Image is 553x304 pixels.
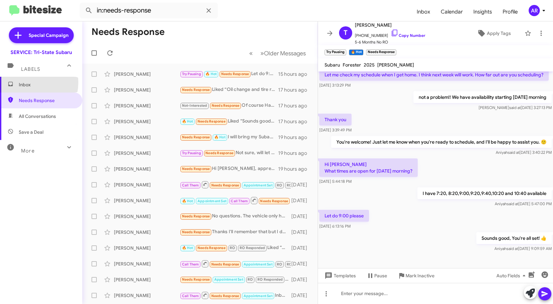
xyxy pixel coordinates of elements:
span: RO [277,183,282,187]
span: said at [507,201,518,206]
span: Call Them [182,183,199,187]
div: [PERSON_NAME] [114,213,180,220]
button: Pause [361,270,392,282]
div: Of course Have a Great day No problem [180,102,278,109]
span: RO [277,262,282,266]
div: I already scheduled an app for 8/1 so can you please add those savings to it.... [180,276,291,283]
div: [DATE] [291,261,312,267]
span: Appointment Set [197,199,226,203]
span: Auto Fields [496,270,528,282]
div: Inbound Call [180,291,291,299]
div: No questions. The vehicle only has 5,729 miles on it [180,212,291,220]
span: [PERSON_NAME] [DATE] 3:27:13 PM [479,105,552,110]
span: Needs Response [197,246,225,250]
span: « [249,49,253,57]
div: Not sure, will let you know [180,149,278,157]
span: said at [508,150,519,155]
span: More [21,148,35,154]
p: You're welcome! Just let me know when you're ready to schedule, and I'll be happy to assist you. 🙂 [331,136,552,148]
div: [DATE] [291,245,312,251]
div: Liked “Oil change and tire rotation with a multi point inspection” [180,86,278,94]
span: RO Responded [287,262,312,266]
span: Needs Response [211,262,239,266]
button: Next [256,46,310,60]
span: [DATE] 3:39:49 PM [319,127,352,132]
span: [PERSON_NAME] [377,62,414,68]
span: All Conversations [19,113,56,120]
button: Mark Inactive [392,270,440,282]
div: [PERSON_NAME] [114,292,180,299]
div: [DATE] [291,292,312,299]
div: Inbound Call [180,196,291,205]
div: Let do 9:00 please [180,70,278,78]
h1: Needs Response [92,27,165,37]
div: [PERSON_NAME] [114,150,180,156]
span: 🔥 Hot [182,119,193,124]
span: Needs Response [182,214,210,218]
p: Thank you [319,114,352,125]
span: Call Them [182,262,199,266]
p: Let do 9:00 please [319,210,369,222]
a: Insights [468,2,497,21]
span: Needs Response [211,294,239,298]
span: 🔥 Hot [205,72,217,76]
span: [PHONE_NUMBER] [355,29,425,39]
a: Calendar [435,2,468,21]
div: 17 hours ago [278,87,312,93]
span: [DATE] 6:13:16 PM [319,224,351,229]
span: Needs Response [260,199,288,203]
div: [DATE] [291,229,312,235]
span: Appointment Set [244,294,273,298]
span: Call Them [182,294,199,298]
div: [PERSON_NAME] [114,245,180,251]
div: 17 hours ago [278,102,312,109]
div: [PERSON_NAME] [114,261,180,267]
p: not a problem!! We have availability starting [DATE] morning [413,91,552,103]
div: Please call [180,260,291,268]
span: Save a Deal [19,129,43,135]
span: T [344,28,348,38]
span: [DATE] 5:44:18 PM [319,179,352,184]
div: [PERSON_NAME] [114,276,180,283]
span: Needs Response [211,183,239,187]
span: RO Responded [257,277,283,282]
span: Templates [323,270,356,282]
span: Needs Response [221,72,249,76]
span: Try Pausing [182,151,201,155]
p: Hi [PERSON_NAME] What times are open for [DATE] morning? [319,158,418,177]
div: [DATE] [291,197,312,204]
button: AR [523,5,546,16]
div: [DATE] [291,213,312,220]
div: Liked “9:30 [DATE] works perfectly for the oil change. We'll see you then! 🙂” [180,244,291,252]
span: Special Campaign [29,32,68,39]
nav: Page navigation example [246,46,310,60]
div: [PERSON_NAME] [114,229,180,235]
span: RO [248,277,253,282]
button: Previous [245,46,257,60]
div: Inbound Call [180,180,291,189]
a: Inbox [411,2,435,21]
a: Copy Number [391,33,425,38]
span: Aniyah [DATE] 5:47:00 PM [495,201,552,206]
a: Profile [497,2,523,21]
div: Hi [PERSON_NAME], appreciate your text. I will reach out. Thsnks [180,165,278,173]
p: I have 7:20, 8:20,9:00,9:20,9:40,10:20 and 10:40 available [417,187,552,199]
span: 5-6 Months No RO [355,39,425,45]
span: Inbox [19,81,75,88]
span: Try Pausing [182,72,201,76]
div: [DATE] [291,276,312,283]
span: 🔥 Hot [214,135,225,139]
div: Thanks I'll remember that but I don't get to [GEOGRAPHIC_DATA] very often [180,228,291,236]
span: Appointment Set [214,277,243,282]
span: Needs Response [212,103,240,108]
div: [PERSON_NAME] [114,197,180,204]
span: Call Them [231,199,248,203]
div: [PERSON_NAME] [114,87,180,93]
div: [PERSON_NAME] [114,102,180,109]
div: AR [529,5,540,16]
span: Forester [343,62,361,68]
